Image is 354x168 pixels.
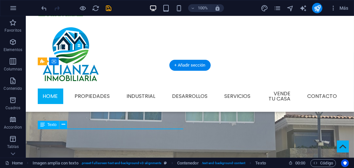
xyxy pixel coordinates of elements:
[313,159,333,167] span: Código
[215,5,220,11] i: Al redimensionar, ajustar el nivel de zoom automáticamente para ajustarse al dispositivo elegido.
[4,125,22,130] p: Accordion
[41,5,48,12] i: Deshacer: Editar cabecera (Ctrl+Z)
[169,60,210,71] div: + Añadir sección
[201,159,246,167] span: . text-and-background-content
[260,4,268,12] button: design
[287,5,294,12] i: Navegador
[198,4,208,12] h6: 100%
[47,123,57,127] span: Texto
[255,159,266,167] span: Haz clic para seleccionar y doble clic para editar
[7,144,19,149] p: Tablas
[5,159,23,167] a: Haz clic para cancelar la selección y doble clic para abrir páginas
[92,5,100,12] i: Volver a cargar página
[288,159,306,167] h6: Tiempo de la sesión
[310,159,336,167] button: Código
[105,5,113,12] i: Guardar (Ctrl+S)
[286,4,294,12] button: navigator
[295,159,305,167] span: 00 00
[4,67,22,72] p: Columnas
[188,4,211,12] button: 100%
[79,4,87,12] button: Haz clic para salir del modo de previsualización y seguir editando
[4,47,22,52] p: Elementos
[341,159,349,167] button: Usercentrics
[274,5,281,12] i: Páginas (Ctrl+Alt+S)
[312,3,322,13] button: publish
[177,159,199,167] span: Haz clic para seleccionar y doble clic para editar
[330,5,349,11] span: Más
[33,159,266,167] nav: breadcrumb
[5,28,21,33] p: Favoritos
[105,4,113,12] button: save
[299,4,307,12] button: text_generator
[164,161,167,165] i: Este elemento es un preajuste personalizable
[4,86,22,91] p: Contenido
[81,159,162,167] span: . preset-fullscreen-text-and-background-v3-alignments
[314,5,321,12] i: Publicar
[328,3,351,13] button: Más
[5,105,21,110] p: Cuadros
[273,4,281,12] button: pages
[92,4,100,12] button: reload
[40,4,48,12] button: undo
[261,5,268,12] i: Diseño (Ctrl+Alt+Y)
[33,159,78,167] span: Haz clic para seleccionar y doble clic para editar
[299,5,307,12] i: AI Writer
